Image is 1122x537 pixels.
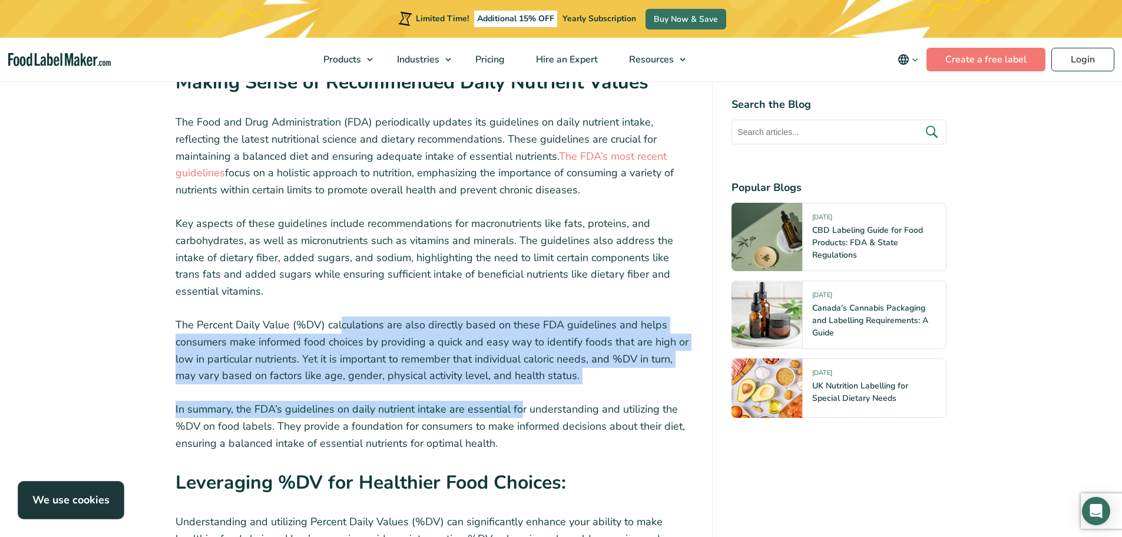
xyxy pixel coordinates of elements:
strong: Making Sense of Recommended Daily Nutrient Values [176,70,648,95]
a: Login [1051,48,1114,71]
p: The Percent Daily Value (%DV) calculations are also directly based on these FDA guidelines and he... [176,317,694,384]
a: Resources [614,38,691,81]
strong: Leveraging %DV for Healthier Food Choices: [176,470,566,495]
a: Pricing [460,38,518,81]
span: Limited Time! [416,13,469,24]
span: [DATE] [812,368,832,382]
p: Key aspects of these guidelines include recommendations for macronutrients like fats, proteins, a... [176,215,694,300]
p: In summary, the FDA’s guidelines on daily nutrient intake are essential for understanding and uti... [176,401,694,452]
a: Canada’s Cannabis Packaging and Labelling Requirements: A Guide [812,302,928,338]
a: The FDA’s most recent guidelines [176,149,667,180]
span: Resources [625,53,675,66]
span: [DATE] [812,213,832,226]
a: Industries [382,38,457,81]
h4: Popular Blogs [732,180,946,196]
a: Products [308,38,379,81]
input: Search articles... [732,120,946,144]
a: UK Nutrition Labelling for Special Dietary Needs [812,380,908,404]
span: Industries [393,53,441,66]
span: Products [320,53,362,66]
strong: We use cookies [32,493,110,507]
a: Buy Now & Save [646,9,726,29]
a: Hire an Expert [521,38,611,81]
span: Hire an Expert [532,53,599,66]
span: Additional 15% OFF [474,11,557,27]
h4: Search the Blog [732,97,946,113]
a: Create a free label [926,48,1045,71]
span: [DATE] [812,291,832,304]
a: CBD Labeling Guide for Food Products: FDA & State Regulations [812,225,923,261]
span: Yearly Subscription [562,13,636,24]
span: Pricing [472,53,506,66]
div: Open Intercom Messenger [1082,497,1110,525]
p: The Food and Drug Administration (FDA) periodically updates its guidelines on daily nutrient inta... [176,114,694,199]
